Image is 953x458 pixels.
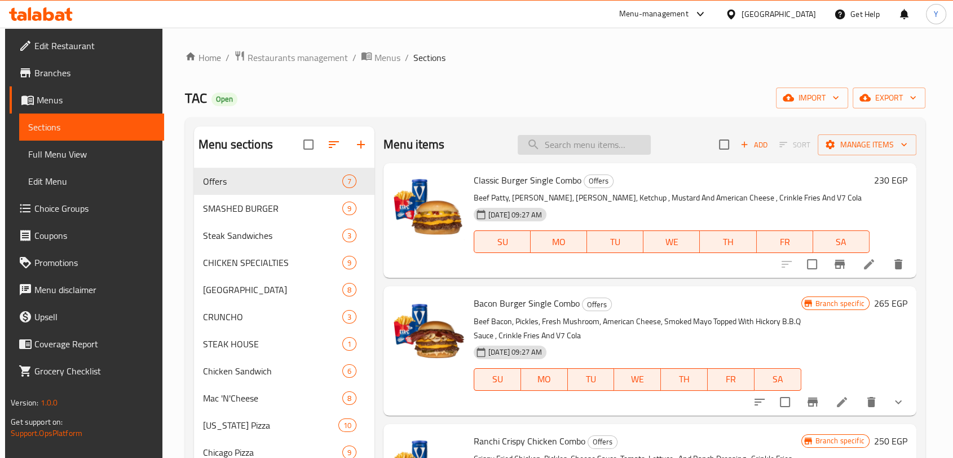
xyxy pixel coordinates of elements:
span: Select section first [772,136,818,154]
span: Version: [11,395,38,410]
span: Menu disclaimer [34,283,155,296]
a: Menus [361,50,400,65]
span: TU [572,371,610,387]
span: Classic Burger Single Combo [474,172,581,189]
span: WE [619,371,656,387]
span: Bacon Burger Single Combo [474,295,580,312]
span: Branch specific [811,298,869,309]
div: Menu-management [619,7,689,21]
div: items [342,202,356,215]
button: sort-choices [746,389,773,416]
span: Select to update [800,252,824,276]
button: delete [885,251,912,278]
span: STEAK HOUSE [203,337,342,351]
a: Home [185,51,221,64]
h6: 265 EGP [874,295,907,311]
button: Branch-specific-item [826,251,853,278]
span: Offers [588,435,617,448]
a: Edit menu item [835,395,849,409]
li: / [352,51,356,64]
span: Edit Restaurant [34,39,155,53]
span: SA [759,371,797,387]
span: TH [665,371,703,387]
span: 7 [343,176,356,187]
span: SU [479,234,526,250]
span: 6 [343,366,356,377]
p: Beef Patty, [PERSON_NAME], [PERSON_NAME], Ketchup , Mustard And American Cheese , Crinkle Fries A... [474,191,870,205]
a: Choice Groups [10,195,164,222]
button: Add section [347,131,374,158]
div: Offers [588,435,617,449]
h6: 230 EGP [874,172,907,188]
span: Branches [34,66,155,80]
div: items [342,229,356,242]
div: items [342,337,356,351]
div: SMASHED BURGER9 [194,195,374,222]
span: Edit Menu [28,175,155,188]
div: items [342,175,356,188]
div: items [342,283,356,296]
button: show more [885,389,912,416]
span: 3 [343,312,356,322]
button: Branch-specific-item [799,389,826,416]
span: TH [704,234,752,250]
span: 9 [343,447,356,458]
span: Manage items [827,138,907,152]
span: FR [761,234,809,250]
span: [DATE] 09:27 AM [484,210,546,220]
span: 8 [343,393,356,404]
a: Restaurants management [234,50,348,65]
button: WE [643,230,700,253]
span: 3 [343,230,356,241]
span: FR [712,371,750,387]
span: Branch specific [811,435,869,446]
h2: Menu items [383,136,445,153]
button: WE [614,368,661,391]
div: Offers7 [194,168,374,195]
a: Edit Restaurant [10,32,164,59]
span: Y [934,8,938,20]
div: items [342,391,356,405]
span: Grocery Checklist [34,364,155,378]
span: [GEOGRAPHIC_DATA] [203,283,342,296]
a: Branches [10,59,164,86]
a: Menus [10,86,164,114]
span: CHICKEN SPECIALTIES [203,256,342,269]
input: search [518,135,651,155]
a: Edit menu item [862,258,876,271]
span: Sort sections [320,131,347,158]
span: TU [592,234,639,250]
a: Promotions [10,249,164,276]
span: SA [818,234,865,250]
span: Sections [28,120,155,134]
div: Chicken Sandwich6 [194,357,374,385]
span: Mac 'N'Cheese [203,391,342,405]
button: MO [521,368,568,391]
div: [GEOGRAPHIC_DATA] [742,8,816,20]
span: Offers [584,175,613,187]
span: Menus [37,93,155,107]
span: 8 [343,285,356,295]
span: 10 [339,420,356,431]
span: import [785,91,839,105]
div: [GEOGRAPHIC_DATA]8 [194,276,374,303]
span: CRUNCHO [203,310,342,324]
span: TAC [185,85,207,111]
span: SMASHED BURGER [203,202,342,215]
a: Coupons [10,222,164,249]
a: Support.OpsPlatform [11,426,82,440]
span: 1 [343,339,356,350]
p: Beef Bacon, Pickles, Fresh Mushroom, American Cheese, Smoked Mayo Topped With Hickory B.B.Q Sauce... [474,315,801,343]
span: export [862,91,916,105]
span: Menus [374,51,400,64]
span: Sections [413,51,445,64]
button: SA [813,230,870,253]
span: Restaurants management [248,51,348,64]
button: FR [757,230,813,253]
span: [US_STATE] Pizza [203,418,338,432]
div: NASHVILLE [203,283,342,296]
span: Promotions [34,256,155,269]
img: Bacon Burger Single Combo [392,295,465,368]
